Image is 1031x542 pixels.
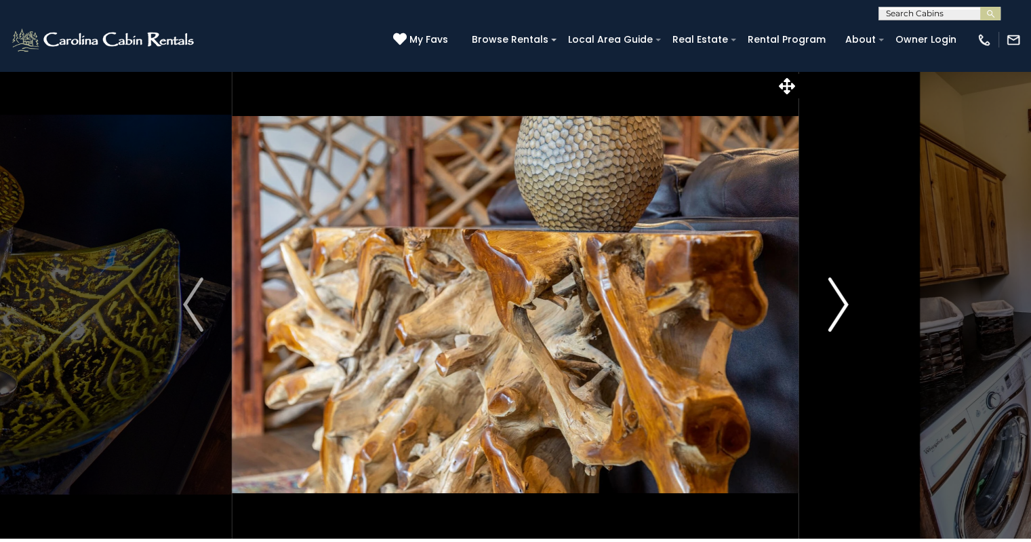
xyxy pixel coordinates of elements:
[977,33,992,47] img: phone-regular-white.png
[828,277,848,332] img: arrow
[409,33,448,47] span: My Favs
[741,29,832,50] a: Rental Program
[838,29,883,50] a: About
[666,29,735,50] a: Real Estate
[155,71,233,539] button: Previous
[10,26,198,54] img: White-1-2.png
[1006,33,1021,47] img: mail-regular-white.png
[393,33,451,47] a: My Favs
[889,29,963,50] a: Owner Login
[465,29,555,50] a: Browse Rentals
[561,29,660,50] a: Local Area Guide
[799,71,877,539] button: Next
[183,277,203,332] img: arrow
